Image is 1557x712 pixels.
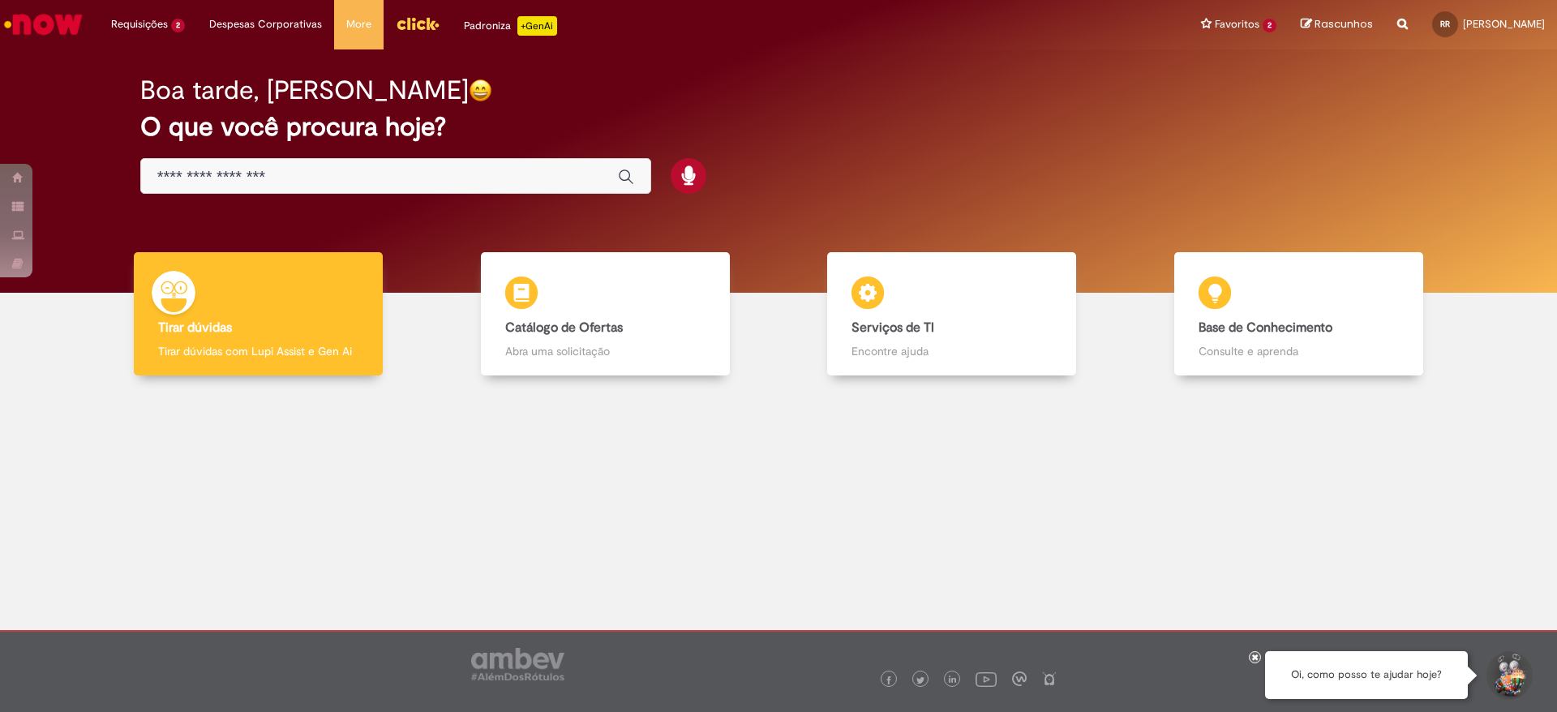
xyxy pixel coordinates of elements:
p: Abra uma solicitação [505,343,706,359]
img: logo_footer_facebook.png [885,676,893,684]
button: Iniciar Conversa de Suporte [1484,651,1533,700]
span: 2 [171,19,185,32]
a: Catálogo de Ofertas Abra uma solicitação [432,252,779,376]
img: logo_footer_linkedin.png [949,676,957,685]
h2: Boa tarde, [PERSON_NAME] [140,76,469,105]
img: logo_footer_ambev_rotulo_gray.png [471,648,564,680]
b: Tirar dúvidas [158,320,232,336]
img: logo_footer_twitter.png [916,676,924,684]
a: Tirar dúvidas Tirar dúvidas com Lupi Assist e Gen Ai [85,252,432,376]
span: Requisições [111,16,168,32]
a: Base de Conhecimento Consulte e aprenda [1126,252,1473,376]
h2: O que você procura hoje? [140,113,1418,141]
span: More [346,16,371,32]
span: 2 [1263,19,1276,32]
div: Padroniza [464,16,557,36]
div: Oi, como posso te ajudar hoje? [1265,651,1468,699]
span: RR [1440,19,1450,29]
a: Serviços de TI Encontre ajuda [778,252,1126,376]
span: [PERSON_NAME] [1463,17,1545,31]
b: Base de Conhecimento [1199,320,1332,336]
p: +GenAi [517,16,557,36]
span: Despesas Corporativas [209,16,322,32]
p: Consulte e aprenda [1199,343,1399,359]
img: click_logo_yellow_360x200.png [396,11,440,36]
span: Rascunhos [1315,16,1373,32]
img: logo_footer_workplace.png [1012,671,1027,686]
p: Tirar dúvidas com Lupi Assist e Gen Ai [158,343,358,359]
img: logo_footer_youtube.png [976,668,997,689]
b: Serviços de TI [851,320,934,336]
img: logo_footer_naosei.png [1042,671,1057,686]
img: ServiceNow [2,8,85,41]
p: Encontre ajuda [851,343,1052,359]
a: Rascunhos [1301,17,1373,32]
img: happy-face.png [469,79,492,102]
b: Catálogo de Ofertas [505,320,623,336]
span: Favoritos [1215,16,1259,32]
